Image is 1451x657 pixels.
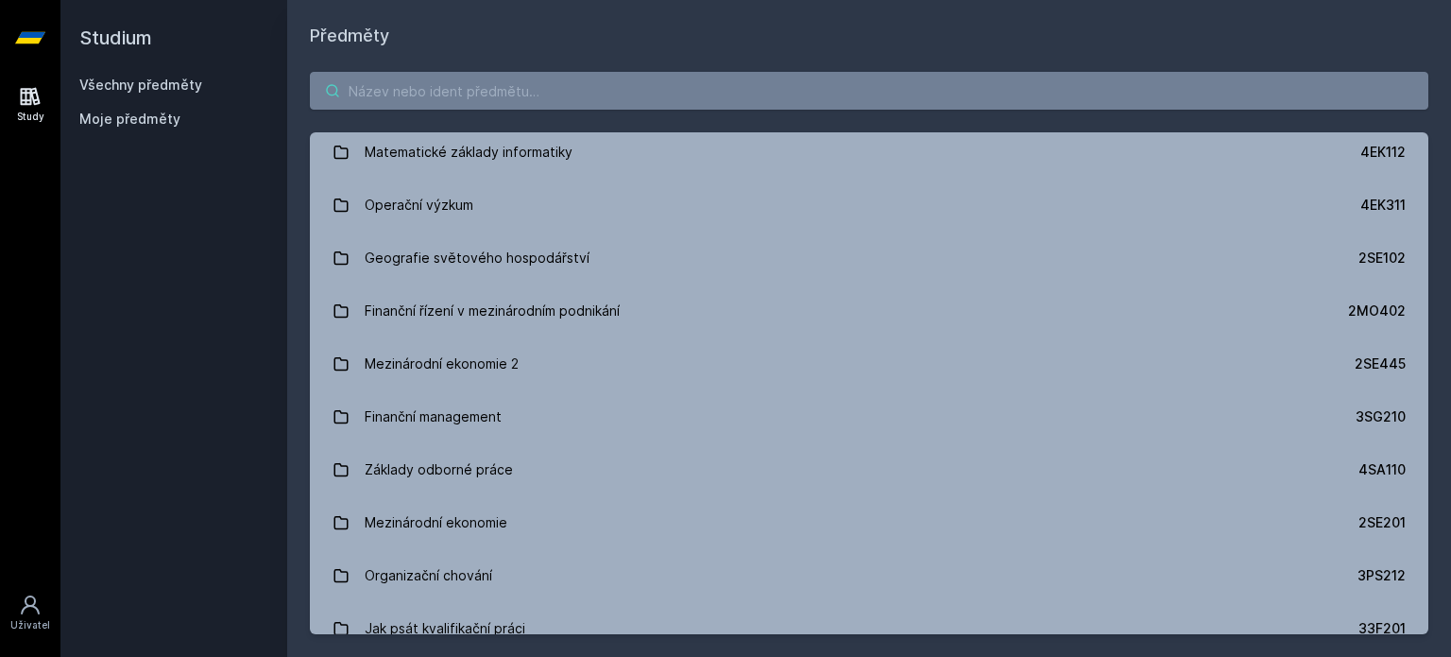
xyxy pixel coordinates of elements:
[310,179,1428,232] a: Operační výzkum 4EK311
[310,390,1428,443] a: Finanční management 3SG210
[365,345,519,383] div: Mezinárodní ekonomie 2
[1358,460,1406,479] div: 4SA110
[1358,513,1406,532] div: 2SE201
[79,77,202,93] a: Všechny předměty
[365,557,492,595] div: Organizační chování
[79,110,180,129] span: Moje předměty
[365,133,572,171] div: Matematické základy informatiky
[1357,566,1406,585] div: 3PS212
[4,76,57,133] a: Study
[1360,143,1406,162] div: 4EK112
[310,602,1428,655] a: Jak psát kvalifikační práci 33F201
[10,618,50,632] div: Uživatel
[310,23,1428,49] h1: Předměty
[1360,196,1406,215] div: 4EK311
[310,337,1428,390] a: Mezinárodní ekonomie 2 2SE445
[310,443,1428,496] a: Základy odborné práce 4SA110
[1355,354,1406,373] div: 2SE445
[365,610,525,648] div: Jak psát kvalifikační práci
[1358,619,1406,638] div: 33F201
[310,126,1428,179] a: Matematické základy informatiky 4EK112
[365,451,513,489] div: Základy odborné práce
[365,292,620,330] div: Finanční řízení v mezinárodním podnikání
[365,398,502,436] div: Finanční management
[1358,249,1406,268] div: 2SE102
[365,504,507,542] div: Mezinárodní ekonomie
[310,496,1428,549] a: Mezinárodní ekonomie 2SE201
[1356,407,1406,426] div: 3SG210
[310,232,1428,285] a: Geografie světového hospodářství 2SE102
[310,72,1428,110] input: Název nebo ident předmětu…
[310,285,1428,337] a: Finanční řízení v mezinárodním podnikání 2MO402
[365,239,589,277] div: Geografie světového hospodářství
[1348,302,1406,320] div: 2MO402
[310,549,1428,602] a: Organizační chování 3PS212
[17,110,44,124] div: Study
[365,186,473,224] div: Operační výzkum
[4,584,57,642] a: Uživatel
